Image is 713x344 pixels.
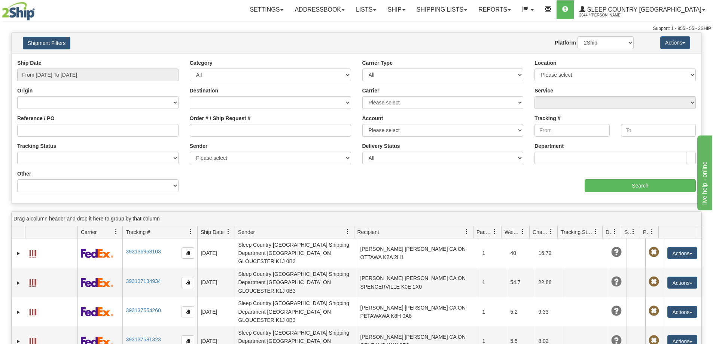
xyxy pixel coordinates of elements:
a: Expand [15,308,22,316]
input: Search [585,179,696,192]
span: Sleep Country [GEOGRAPHIC_DATA] [585,6,701,13]
a: Lists [350,0,382,19]
span: Sender [238,228,255,236]
a: Carrier filter column settings [110,225,122,238]
span: Pickup Status [643,228,649,236]
a: Weight filter column settings [517,225,529,238]
td: 54.7 [507,268,535,297]
label: Platform [555,39,576,46]
a: Shipment Issues filter column settings [627,225,640,238]
img: 2 - FedEx Express® [81,278,113,287]
td: Sleep Country [GEOGRAPHIC_DATA] Shipping Department [GEOGRAPHIC_DATA] ON GLOUCESTER K1J 0B3 [235,268,357,297]
button: Shipment Filters [23,37,70,49]
div: Support: 1 - 855 - 55 - 2SHIP [2,25,711,32]
label: Tracking Status [17,142,56,150]
label: Account [362,115,383,122]
a: Sleep Country [GEOGRAPHIC_DATA] 2044 / [PERSON_NAME] [574,0,711,19]
td: 40 [507,238,535,268]
td: 1 [479,297,507,326]
label: Location [534,59,556,67]
label: Ship Date [17,59,42,67]
label: Other [17,170,31,177]
td: [DATE] [197,268,235,297]
label: Order # / Ship Request # [190,115,251,122]
a: Recipient filter column settings [460,225,473,238]
td: 1 [479,238,507,268]
label: Reference / PO [17,115,55,122]
button: Copy to clipboard [182,277,194,288]
td: 1 [479,268,507,297]
span: Recipient [357,228,379,236]
label: Service [534,87,553,94]
button: Copy to clipboard [182,247,194,259]
button: Actions [667,306,697,318]
a: Reports [473,0,517,19]
span: Pickup Not Assigned [649,277,659,287]
a: 393137581323 [126,337,161,343]
label: Category [190,59,213,67]
input: To [621,124,696,137]
span: Pickup Not Assigned [649,306,659,316]
a: Ship [382,0,411,19]
a: 393137554260 [126,307,161,313]
a: Pickup Status filter column settings [646,225,658,238]
td: [PERSON_NAME] [PERSON_NAME] CA ON PETAWAWA K8H 0A8 [357,297,479,326]
span: Unknown [611,247,622,258]
span: Carrier [81,228,97,236]
span: Packages [476,228,492,236]
a: Addressbook [289,0,350,19]
button: Actions [667,247,697,259]
td: 16.72 [535,238,563,268]
div: grid grouping header [12,211,701,226]
iframe: chat widget [696,134,712,210]
a: Packages filter column settings [488,225,501,238]
a: Tracking Status filter column settings [589,225,602,238]
button: Actions [667,277,697,289]
td: [PERSON_NAME] [PERSON_NAME] CA ON OTTAWA K2A 2H1 [357,238,479,268]
a: Sender filter column settings [341,225,354,238]
label: Destination [190,87,218,94]
a: Ship Date filter column settings [222,225,235,238]
span: Shipment Issues [624,228,631,236]
button: Actions [660,36,690,49]
span: Unknown [611,277,622,287]
label: Department [534,142,564,150]
a: Settings [244,0,289,19]
span: Weight [505,228,520,236]
img: 2 - FedEx Express® [81,249,113,258]
div: live help - online [6,4,69,13]
a: Label [29,276,36,288]
a: Label [29,247,36,259]
a: 393137134934 [126,278,161,284]
a: Label [29,305,36,317]
td: [PERSON_NAME] [PERSON_NAME] CA ON SPENCERVILLE K0E 1X0 [357,268,479,297]
label: Carrier Type [362,59,393,67]
a: Tracking # filter column settings [185,225,197,238]
img: logo2044.jpg [2,2,35,21]
label: Sender [190,142,207,150]
label: Delivery Status [362,142,400,150]
span: Tracking # [126,228,150,236]
a: Expand [15,279,22,287]
a: Shipping lists [411,0,473,19]
img: 2 - FedEx Express® [81,307,113,316]
td: 5.2 [507,297,535,326]
td: 22.88 [535,268,563,297]
td: 9.33 [535,297,563,326]
td: [DATE] [197,238,235,268]
button: Copy to clipboard [182,306,194,317]
label: Tracking # [534,115,560,122]
a: Expand [15,250,22,257]
label: Origin [17,87,33,94]
span: Tracking Status [561,228,593,236]
input: From [534,124,609,137]
span: Delivery Status [606,228,612,236]
a: 393136968103 [126,249,161,255]
span: 2044 / [PERSON_NAME] [579,12,636,19]
a: Delivery Status filter column settings [608,225,621,238]
label: Carrier [362,87,380,94]
span: Pickup Not Assigned [649,247,659,258]
td: Sleep Country [GEOGRAPHIC_DATA] Shipping Department [GEOGRAPHIC_DATA] ON GLOUCESTER K1J 0B3 [235,297,357,326]
span: Charge [533,228,548,236]
span: Unknown [611,306,622,316]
